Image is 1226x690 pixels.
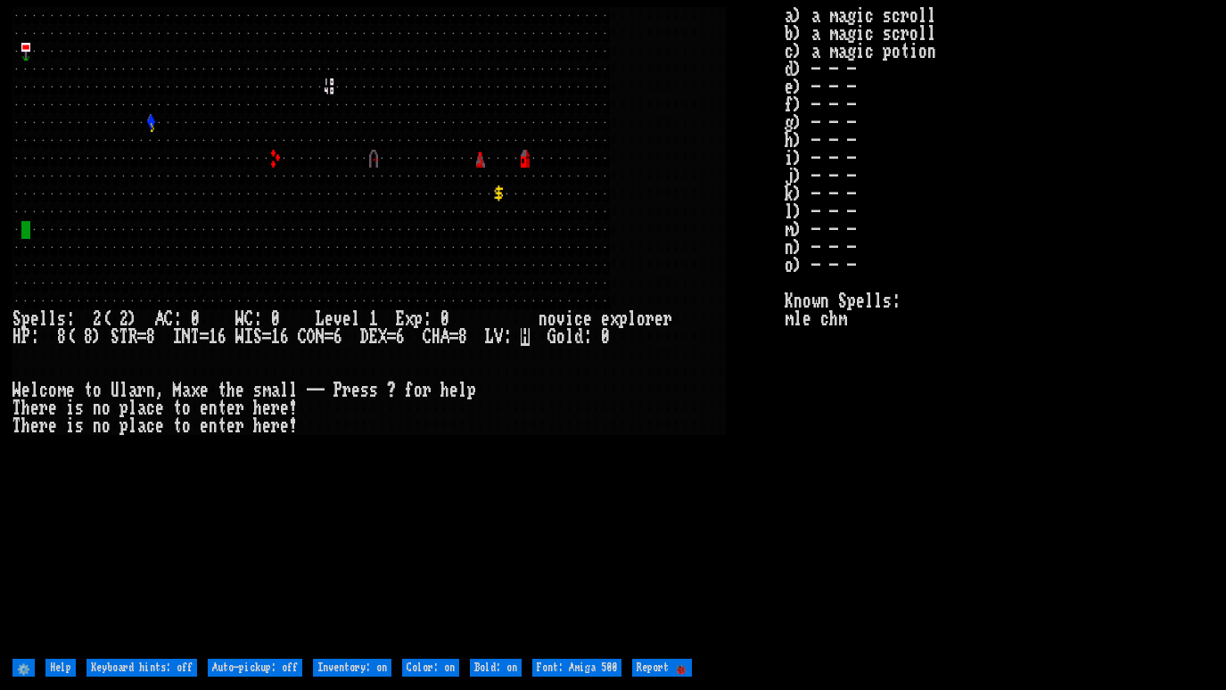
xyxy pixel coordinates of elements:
div: T [12,417,21,435]
div: i [66,399,75,417]
div: E [369,328,378,346]
div: e [66,382,75,399]
div: e [654,310,663,328]
div: o [182,399,191,417]
div: e [280,417,289,435]
div: t [173,417,182,435]
div: : [503,328,512,346]
div: l [48,310,57,328]
div: m [262,382,271,399]
div: f [405,382,414,399]
div: c [39,382,48,399]
div: e [48,417,57,435]
div: T [12,399,21,417]
div: 0 [601,328,610,346]
div: = [200,328,209,346]
div: V [494,328,503,346]
div: e [21,382,30,399]
mark: H [521,328,530,346]
div: I [173,328,182,346]
div: : [253,310,262,328]
div: r [646,310,654,328]
input: Keyboard hints: off [86,659,197,677]
input: Bold: on [470,659,522,677]
div: = [262,328,271,346]
div: l [128,399,137,417]
div: 6 [333,328,342,346]
div: l [280,382,289,399]
div: e [226,399,235,417]
div: R [128,328,137,346]
div: : [173,310,182,328]
div: ( [102,310,111,328]
div: e [30,417,39,435]
div: 6 [218,328,226,346]
div: p [119,417,128,435]
div: d [574,328,583,346]
div: e [48,399,57,417]
div: : [66,310,75,328]
div: e [583,310,592,328]
div: c [574,310,583,328]
div: r [342,382,351,399]
div: ) [128,310,137,328]
div: t [173,399,182,417]
div: a [137,417,146,435]
div: e [601,310,610,328]
div: X [378,328,387,346]
div: : [423,310,432,328]
div: l [628,310,637,328]
div: h [253,417,262,435]
div: s [369,382,378,399]
div: = [325,328,333,346]
div: e [449,382,458,399]
div: a [128,382,137,399]
div: l [565,328,574,346]
div: W [235,310,244,328]
div: C [164,310,173,328]
div: 8 [458,328,467,346]
div: o [93,382,102,399]
div: S [12,310,21,328]
div: x [610,310,619,328]
div: = [387,328,396,346]
div: v [333,310,342,328]
div: ( [66,328,75,346]
div: o [547,310,556,328]
div: P [333,382,342,399]
div: l [289,382,298,399]
div: r [423,382,432,399]
div: 1 [271,328,280,346]
div: n [539,310,547,328]
div: n [146,382,155,399]
div: a [271,382,280,399]
input: Font: Amiga 500 [532,659,621,677]
div: e [155,417,164,435]
div: L [316,310,325,328]
div: m [57,382,66,399]
div: h [21,399,30,417]
div: 0 [440,310,449,328]
div: P [21,328,30,346]
div: O [307,328,316,346]
div: H [432,328,440,346]
div: - [307,382,316,399]
div: A [155,310,164,328]
div: ! [289,417,298,435]
div: N [316,328,325,346]
div: e [262,417,271,435]
div: C [423,328,432,346]
div: r [235,399,244,417]
div: 8 [146,328,155,346]
div: S [253,328,262,346]
div: t [218,417,226,435]
div: S [111,328,119,346]
div: e [200,382,209,399]
div: r [39,417,48,435]
div: = [137,328,146,346]
div: e [30,310,39,328]
div: o [102,399,111,417]
div: o [48,382,57,399]
div: o [556,328,565,346]
div: n [209,399,218,417]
